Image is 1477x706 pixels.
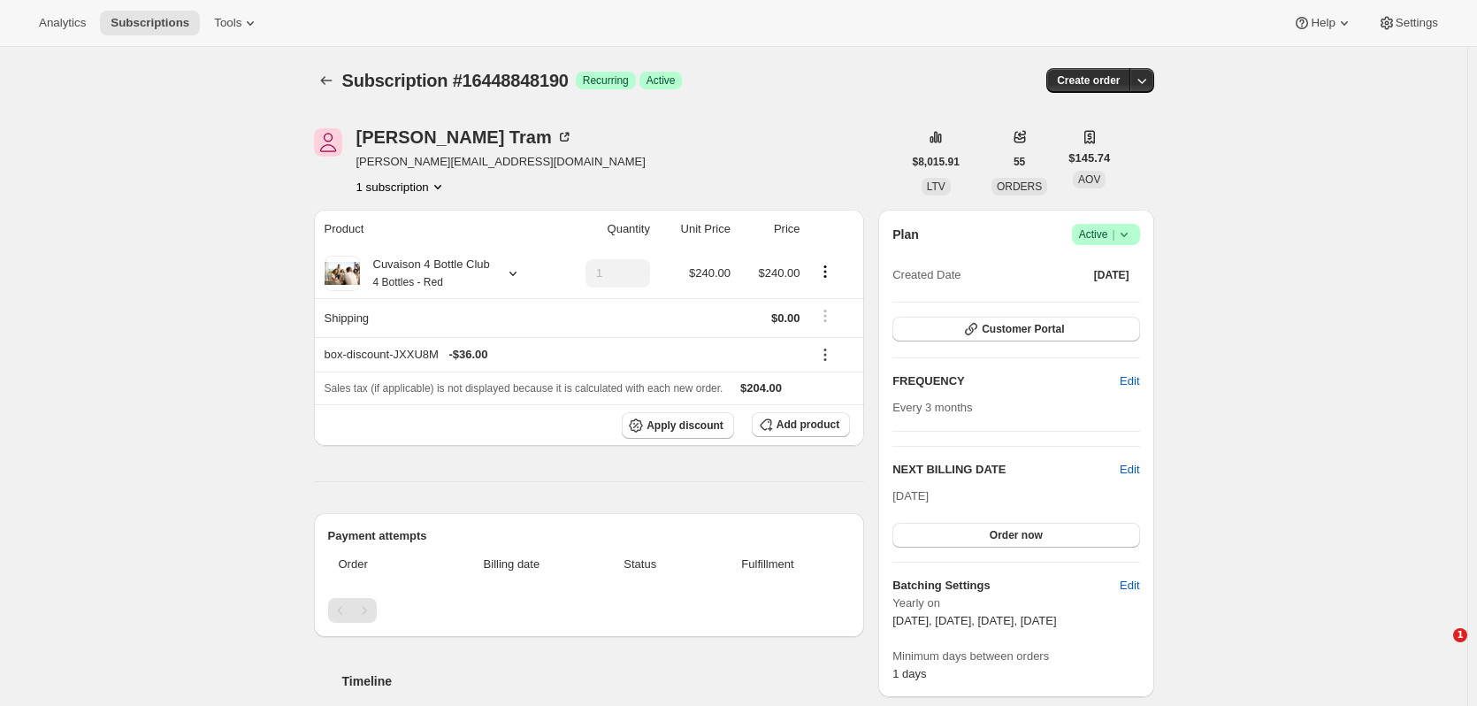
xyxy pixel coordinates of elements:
[771,311,800,325] span: $0.00
[647,418,723,433] span: Apply discount
[892,461,1120,479] h2: NEXT BILLING DATE
[752,412,850,437] button: Add product
[203,11,270,35] button: Tools
[1112,227,1114,242] span: |
[1068,150,1110,167] span: $145.74
[997,180,1042,193] span: ORDERS
[811,262,839,281] button: Product actions
[736,210,806,249] th: Price
[647,73,676,88] span: Active
[892,595,1139,612] span: Yearly on
[1057,73,1120,88] span: Create order
[696,556,839,573] span: Fulfillment
[314,68,339,93] button: Subscriptions
[448,346,487,364] span: - $36.00
[342,672,865,690] h2: Timeline
[1282,11,1363,35] button: Help
[927,180,945,193] span: LTV
[342,71,569,90] span: Subscription #16448848190
[1109,367,1150,395] button: Edit
[100,11,200,35] button: Subscriptions
[328,527,851,545] h2: Payment attempts
[892,523,1139,548] button: Order now
[892,489,929,503] span: [DATE]
[1109,572,1150,600] button: Edit
[356,128,573,146] div: [PERSON_NAME] Tram
[328,545,434,584] th: Order
[328,598,851,623] nav: Pagination
[373,276,443,288] small: 4 Bottles - Red
[583,73,629,88] span: Recurring
[740,381,782,395] span: $204.00
[1120,577,1139,595] span: Edit
[892,226,919,243] h2: Plan
[595,556,685,573] span: Status
[1417,628,1459,671] iframe: Intercom live chat
[982,322,1064,336] span: Customer Portal
[111,16,189,30] span: Subscriptions
[325,382,723,395] span: Sales tax (if applicable) is not displayed because it is calculated with each new order.
[1396,16,1438,30] span: Settings
[439,556,585,573] span: Billing date
[1120,372,1139,390] span: Edit
[1094,268,1129,282] span: [DATE]
[892,401,972,414] span: Every 3 months
[314,298,555,337] th: Shipping
[356,178,447,196] button: Product actions
[892,648,1139,665] span: Minimum days between orders
[759,266,800,280] span: $240.00
[777,418,839,432] span: Add product
[1078,173,1100,186] span: AOV
[314,128,342,157] span: Julie Tram
[1083,263,1140,288] button: [DATE]
[325,346,800,364] div: box-discount-JXXU8M
[1079,226,1133,243] span: Active
[990,528,1043,542] span: Order now
[356,153,646,171] span: [PERSON_NAME][EMAIL_ADDRESS][DOMAIN_NAME]
[892,614,1056,627] span: [DATE], [DATE], [DATE], [DATE]
[689,266,731,280] span: $240.00
[1003,150,1036,174] button: 55
[655,210,736,249] th: Unit Price
[214,16,241,30] span: Tools
[1311,16,1335,30] span: Help
[892,266,960,284] span: Created Date
[913,155,960,169] span: $8,015.91
[360,256,490,291] div: Cuvaison 4 Bottle Club
[892,577,1120,595] h6: Batching Settings
[892,317,1139,341] button: Customer Portal
[892,372,1120,390] h2: FREQUENCY
[1120,461,1139,479] button: Edit
[555,210,655,249] th: Quantity
[902,150,970,174] button: $8,015.91
[1453,628,1467,642] span: 1
[892,667,926,680] span: 1 days
[1367,11,1449,35] button: Settings
[1046,68,1130,93] button: Create order
[28,11,96,35] button: Analytics
[314,210,555,249] th: Product
[1014,155,1025,169] span: 55
[811,306,839,326] button: Shipping actions
[622,412,734,439] button: Apply discount
[39,16,86,30] span: Analytics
